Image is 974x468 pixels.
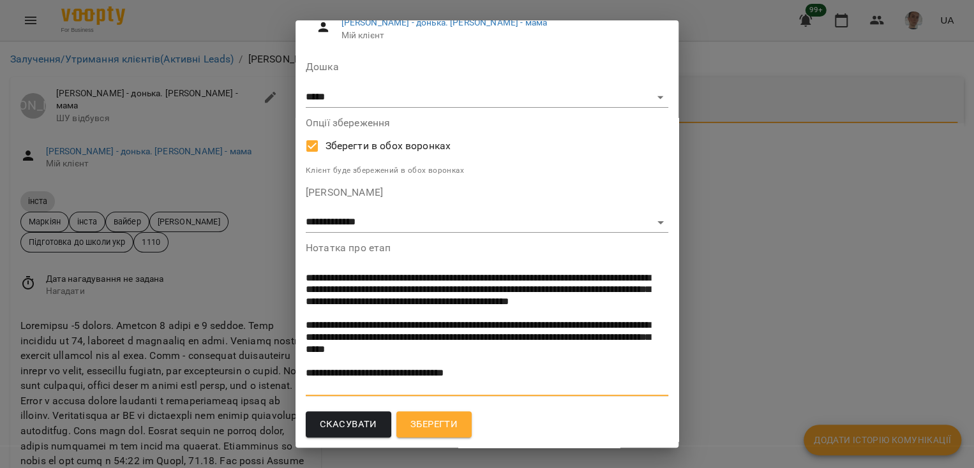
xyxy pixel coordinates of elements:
span: Зберегти в обох воронках [326,138,451,154]
label: [PERSON_NAME] [306,187,668,198]
label: Нотатка про етап [306,243,668,253]
a: [PERSON_NAME] - донька. [PERSON_NAME] - мама [341,17,547,27]
p: Клієнт буде збережений в обох воронках [306,165,668,177]
span: Скасувати [320,416,377,433]
button: Скасувати [306,411,391,438]
span: Мій клієнт [341,29,658,42]
label: Опції збереження [306,118,668,128]
span: Зберегти [410,416,458,433]
label: Дошка [306,62,668,72]
button: Зберегти [396,411,472,438]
